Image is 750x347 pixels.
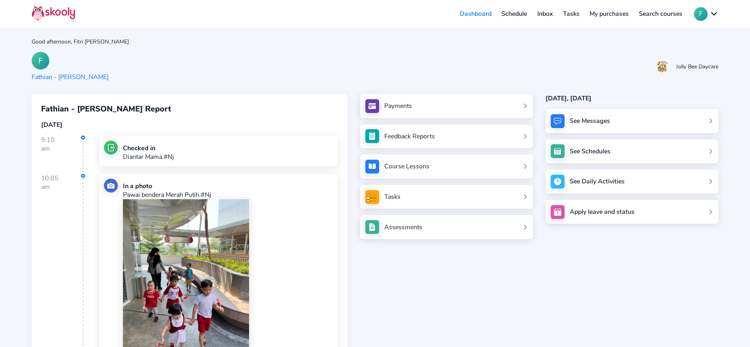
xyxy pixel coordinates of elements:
[32,52,49,70] div: F
[123,153,174,161] p: Diantar Mama.#Nj
[570,147,610,156] div: See Schedules
[551,114,565,128] img: messages.jpg
[384,102,412,110] div: Payments
[634,8,688,20] a: Search courses
[41,144,83,153] div: am
[365,160,528,173] a: Course Lessons
[41,104,171,114] span: Fathian - [PERSON_NAME] Report
[384,192,401,201] div: Tasks
[365,220,528,234] a: Assessments
[546,200,718,224] a: Apply leave and status
[551,175,565,189] img: activity.jpg
[384,162,429,171] div: Course Lessons
[497,8,533,20] a: Schedule
[32,5,75,21] img: Skooly
[32,73,109,81] div: Fathian - [PERSON_NAME]
[104,141,118,155] img: checkin.jpg
[455,8,497,20] a: Dashboard
[365,190,379,204] img: tasksForMpWeb.png
[123,190,333,199] p: Pawai bendera Merah Putih.#Nj
[32,38,718,45] div: Good afternoon, Fitri [PERSON_NAME]
[365,129,379,143] img: see_atten.jpg
[676,63,718,70] div: Jolly Bee Daycare
[570,207,635,216] div: Apply leave and status
[41,183,83,191] div: am
[365,99,379,113] img: payments.jpg
[104,179,118,192] img: photo.jpg
[657,58,669,75] img: 20201103140951286199961659839494hYz471L5eL1FsRFsP4.jpg
[570,117,610,125] div: See Messages
[365,160,379,173] img: courses.jpg
[123,182,333,190] div: In a photo
[41,136,83,173] div: 9:10
[41,121,338,129] div: [DATE]
[532,8,558,20] a: Inbox
[694,7,718,21] button: Fchevron down outline
[558,8,585,20] a: Tasks
[123,144,174,153] div: Checked in
[584,8,634,20] a: My purchases
[384,132,435,141] div: Feedback Reports
[551,144,565,158] img: schedule.jpg
[570,177,625,186] div: See Daily Activities
[365,190,528,204] a: Tasks
[546,94,718,103] div: [DATE], [DATE]
[551,205,565,219] img: apply_leave.jpg
[384,223,422,232] div: Assessments
[365,129,528,143] a: Feedback Reports
[365,99,528,113] a: Payments
[546,170,718,194] a: See Daily Activities
[546,140,718,164] a: See Schedules
[365,220,379,234] img: assessments.jpg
